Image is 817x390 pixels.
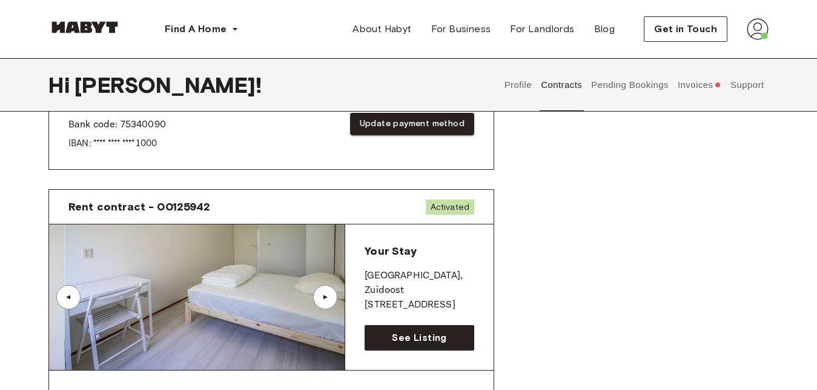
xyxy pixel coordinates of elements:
[500,58,769,112] div: user profile tabs
[644,16,727,42] button: Get in Touch
[500,17,584,41] a: For Landlords
[165,22,227,36] span: Find A Home
[747,18,769,40] img: avatar
[584,17,625,41] a: Blog
[48,72,74,98] span: Hi
[48,21,121,33] img: Habyt
[343,17,421,41] a: About Habyt
[654,22,717,36] span: Get in Touch
[392,331,446,345] span: See Listing
[426,200,474,215] span: Activated
[319,294,331,301] div: ▲
[594,22,615,36] span: Blog
[155,17,248,41] button: Find A Home
[431,22,491,36] span: For Business
[365,269,474,298] p: [GEOGRAPHIC_DATA] , Zuidoost
[68,200,211,214] span: Rent contract - 00125942
[365,298,474,312] p: [STREET_ADDRESS]
[352,22,411,36] span: About Habyt
[62,294,74,301] div: ▲
[729,58,766,112] button: Support
[350,113,474,135] button: Update payment method
[422,17,501,41] a: For Business
[365,325,474,351] a: See Listing
[365,244,416,258] span: Your Stay
[590,58,670,112] button: Pending Bookings
[540,58,584,112] button: Contracts
[65,224,360,370] img: Image of the room
[74,72,262,98] span: [PERSON_NAME] !
[68,118,166,132] p: Bank code: 75340090
[510,22,574,36] span: For Landlords
[676,58,723,112] button: Invoices
[503,58,534,112] button: Profile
